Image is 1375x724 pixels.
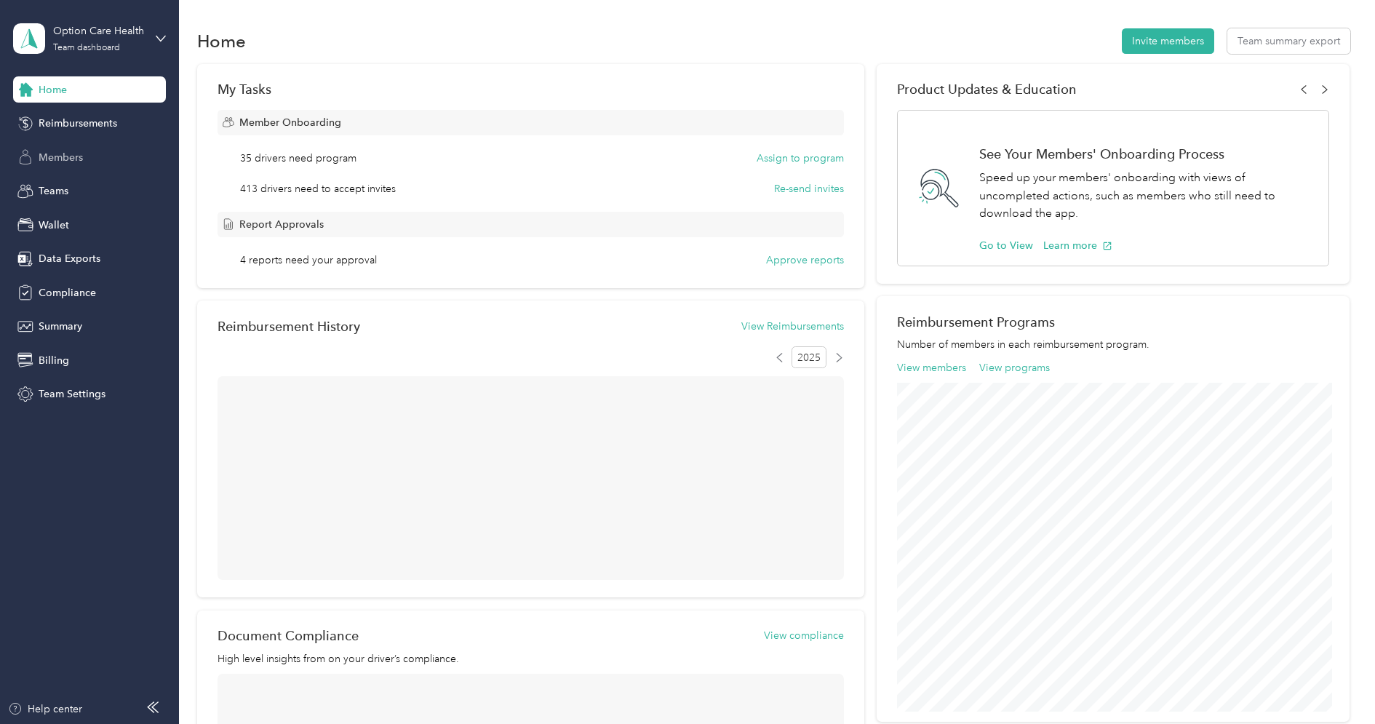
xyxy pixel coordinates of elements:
[792,346,826,368] span: 2025
[240,252,377,268] span: 4 reports need your approval
[766,252,844,268] button: Approve reports
[39,285,96,301] span: Compliance
[979,360,1050,375] button: View programs
[218,81,844,97] div: My Tasks
[53,44,120,52] div: Team dashboard
[979,146,1313,162] h1: See Your Members' Onboarding Process
[39,116,117,131] span: Reimbursements
[39,183,68,199] span: Teams
[239,115,341,130] span: Member Onboarding
[774,181,844,196] button: Re-send invites
[218,319,360,334] h2: Reimbursement History
[979,238,1033,253] button: Go to View
[39,319,82,334] span: Summary
[39,353,69,368] span: Billing
[1294,643,1375,724] iframe: Everlance-gr Chat Button Frame
[764,628,844,643] button: View compliance
[39,218,69,233] span: Wallet
[979,169,1313,223] p: Speed up your members' onboarding with views of uncompleted actions, such as members who still ne...
[39,386,105,402] span: Team Settings
[8,701,82,717] button: Help center
[240,181,396,196] span: 413 drivers need to accept invites
[741,319,844,334] button: View Reimbursements
[239,217,324,232] span: Report Approvals
[39,251,100,266] span: Data Exports
[897,81,1077,97] span: Product Updates & Education
[1227,28,1350,54] button: Team summary export
[39,82,67,98] span: Home
[240,151,356,166] span: 35 drivers need program
[897,337,1329,352] p: Number of members in each reimbursement program.
[757,151,844,166] button: Assign to program
[1122,28,1214,54] button: Invite members
[53,23,144,39] div: Option Care Health
[897,314,1329,330] h2: Reimbursement Programs
[218,628,359,643] h2: Document Compliance
[218,651,844,667] p: High level insights from on your driver’s compliance.
[897,360,966,375] button: View members
[197,33,246,49] h1: Home
[39,150,83,165] span: Members
[1043,238,1112,253] button: Learn more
